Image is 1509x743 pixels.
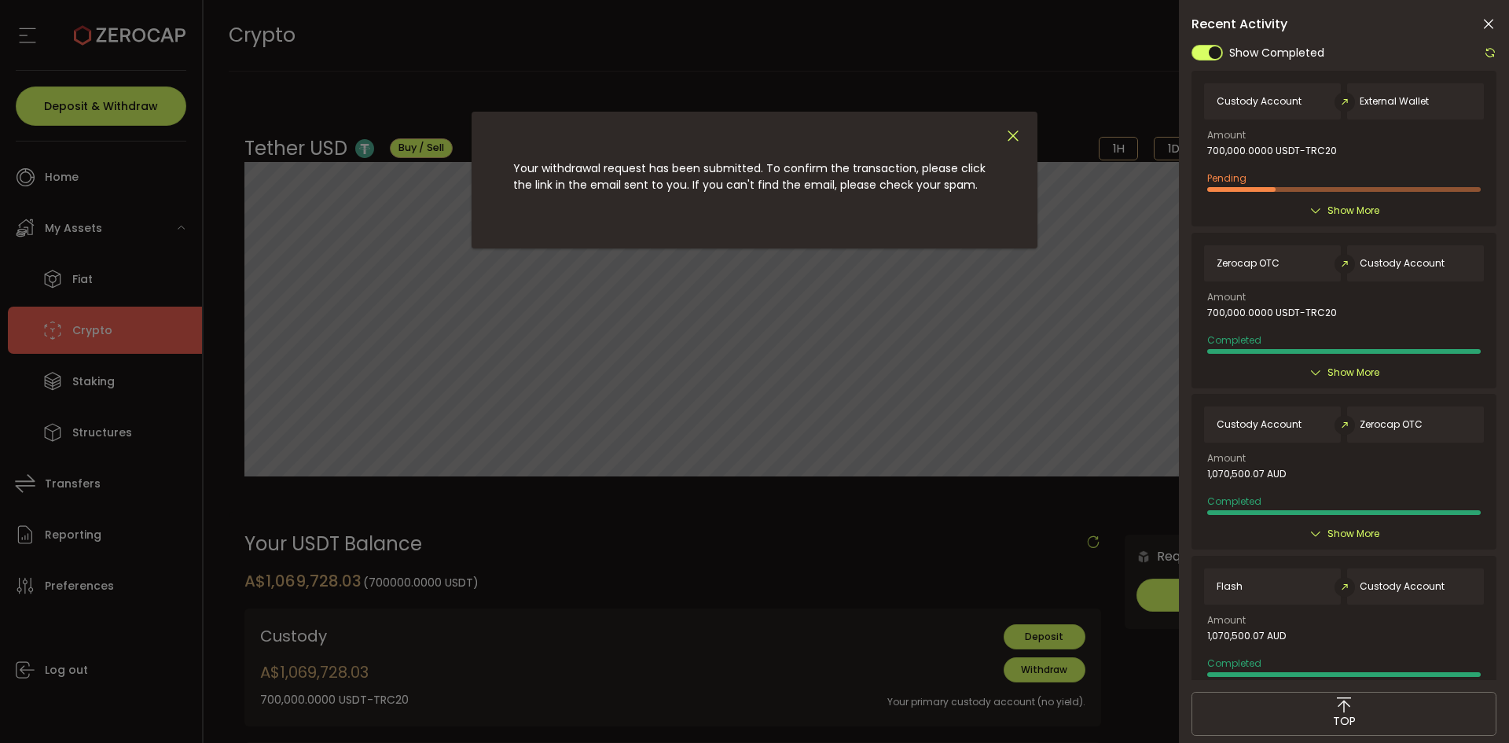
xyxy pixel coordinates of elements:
span: Show More [1327,365,1379,381]
span: Your withdrawal request has been submitted. To confirm the transaction, please click the link in ... [513,160,986,193]
span: Amount [1207,292,1246,302]
span: 700,000.0000 USDT-TRC20 [1207,145,1337,156]
span: Custody Account [1217,96,1302,107]
span: Zerocap OTC [1217,258,1280,269]
span: Custody Account [1360,258,1445,269]
span: Show Completed [1229,45,1324,61]
span: Completed [1207,657,1261,670]
span: Completed [1207,333,1261,347]
span: Flash [1217,581,1243,592]
button: Close [1004,127,1022,145]
div: dialog [472,112,1037,248]
span: Amount [1207,131,1246,140]
span: Zerocap OTC [1360,419,1423,430]
span: Show More [1327,526,1379,542]
iframe: Chat Widget [1430,668,1509,743]
span: TOP [1333,713,1356,730]
span: Custody Account [1360,581,1445,592]
span: Recent Activity [1191,18,1287,31]
span: Show More [1327,203,1379,219]
span: 1,070,500.07 AUD [1207,631,1286,642]
span: Completed [1207,495,1261,508]
span: Custody Account [1217,419,1302,430]
span: External Wallet [1360,96,1429,107]
span: 700,000.0000 USDT-TRC20 [1207,307,1337,318]
span: Amount [1207,616,1246,625]
span: 1,070,500.07 AUD [1207,469,1286,480]
span: Amount [1207,454,1246,463]
span: Pending [1207,171,1246,185]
